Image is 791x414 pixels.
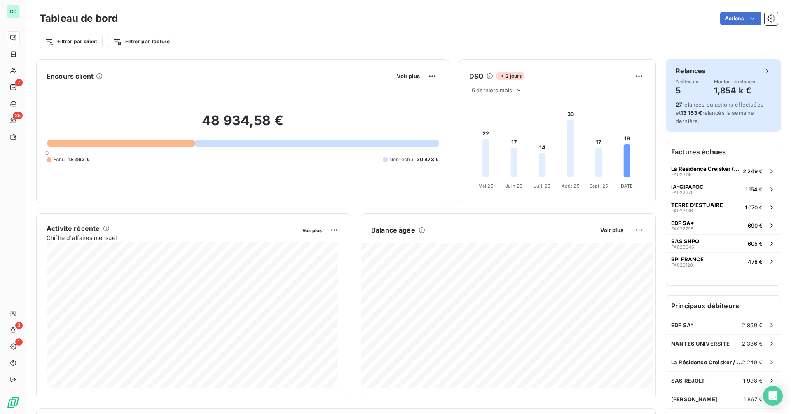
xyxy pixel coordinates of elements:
[40,11,118,26] h3: Tableau de bord
[302,228,322,233] span: Voir plus
[714,79,756,84] span: Montant à relancer
[676,66,706,76] h6: Relances
[763,386,783,406] div: Open Intercom Messenger
[745,204,763,211] span: 1 070 €
[47,71,94,81] h6: Encours client
[748,222,763,229] span: 690 €
[371,225,415,235] h6: Balance âgée
[496,72,524,80] span: 2 jours
[389,156,413,163] span: Non-échu
[47,112,439,137] h2: 48 934,58 €
[671,238,699,244] span: SAS SHPO
[743,377,763,384] span: 1 998 €
[742,340,763,347] span: 2 336 €
[671,256,704,263] span: BPI FRANCE
[745,186,763,193] span: 1 154 €
[671,263,693,267] span: FA023120
[598,226,626,234] button: Voir plus
[744,396,763,402] span: 1 867 €
[671,244,694,249] span: FA023046
[714,84,756,97] h4: 1,854 k €
[671,220,694,226] span: EDF SA*
[671,340,730,347] span: NANTES UNIVERSITE
[397,73,420,79] span: Voir plus
[671,359,742,365] span: La Résidence Creisker / CRT Loire Littoral
[108,35,175,48] button: Filtrer par facture
[469,71,483,81] h6: DSO
[671,190,694,195] span: FA022979
[47,223,100,233] h6: Activité récente
[45,149,49,156] span: 0
[742,322,763,328] span: 2 869 €
[15,79,23,86] span: 7
[720,12,761,25] button: Actions
[47,233,297,242] span: Chiffre d'affaires mensuel
[300,226,324,234] button: Voir plus
[666,142,781,162] h6: Factures échues
[562,183,580,189] tspan: Août 25
[666,198,781,216] button: TERRE D'ESTUAIREFA0231361 070 €
[13,112,23,119] span: 25
[666,252,781,270] button: BPI FRANCEFA023120478 €
[681,109,702,116] span: 13 153 €
[417,156,439,163] span: 30 473 €
[676,101,763,124] span: relances ou actions effectuées et relancés la semaine dernière.
[671,226,694,231] span: FA022795
[671,396,717,402] span: [PERSON_NAME]
[671,377,705,384] span: SAS REJOLT
[671,184,704,190] span: iA-GIPAFOC
[676,79,700,84] span: À effectuer
[671,322,693,328] span: EDF SA*
[666,180,781,198] button: iA-GIPAFOCFA0229791 154 €
[53,156,65,163] span: Échu
[40,35,103,48] button: Filtrer par client
[7,396,20,409] img: Logo LeanPay
[671,208,693,213] span: FA023136
[478,183,494,189] tspan: Mai 25
[68,156,90,163] span: 18 462 €
[743,168,763,174] span: 2 249 €
[671,165,740,172] span: La Résidence Creisker / CRT Loire Littoral
[748,258,763,265] span: 478 €
[472,87,512,93] span: 6 derniers mois
[671,202,723,208] span: TERRE D'ESTUAIRE
[666,216,781,234] button: EDF SA*FA022795690 €
[748,240,763,247] span: 605 €
[619,183,635,189] tspan: [DATE]
[394,72,422,80] button: Voir plus
[505,183,522,189] tspan: Juin 25
[15,322,23,329] span: 3
[666,296,781,316] h6: Principaux débiteurs
[666,162,781,180] button: La Résidence Creisker / CRT Loire LittoralFA0231162 249 €
[600,227,623,233] span: Voir plus
[671,172,692,177] span: FA023116
[676,101,682,108] span: 27
[676,84,700,97] h4: 5
[7,5,20,18] div: GO
[742,359,763,365] span: 2 249 €
[666,234,781,252] button: SAS SHPOFA023046605 €
[15,338,23,346] span: 1
[590,183,608,189] tspan: Sept. 25
[534,183,550,189] tspan: Juil. 25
